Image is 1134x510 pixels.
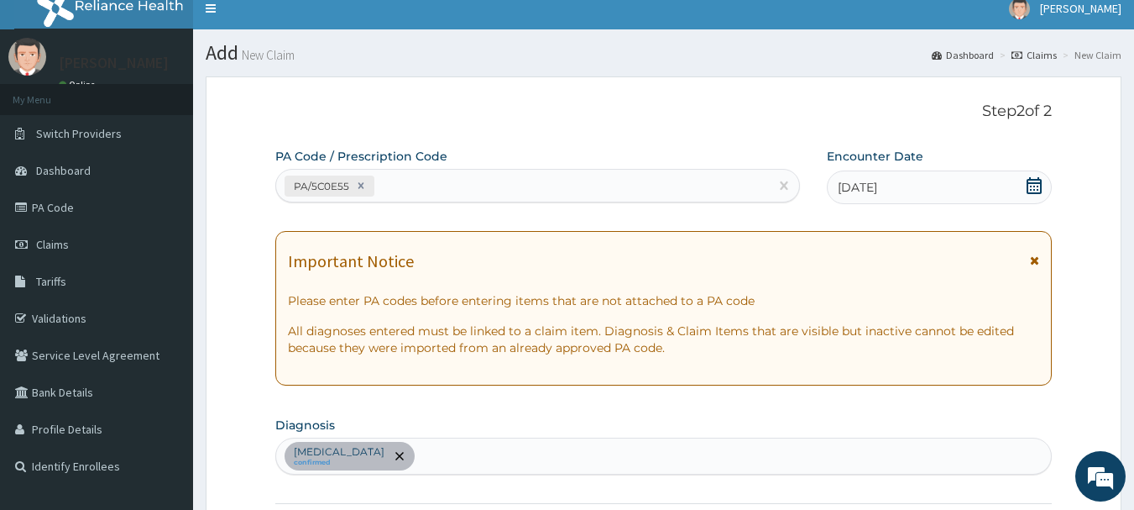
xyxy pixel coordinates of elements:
small: confirmed [294,459,384,467]
span: Tariffs [36,274,66,289]
label: PA Code / Prescription Code [275,148,447,165]
p: [MEDICAL_DATA] [294,445,384,459]
img: User Image [8,38,46,76]
span: Dashboard [36,163,91,178]
label: Diagnosis [275,417,335,434]
textarea: Type your message and hit 'Enter' [8,335,320,394]
div: Minimize live chat window [275,8,316,49]
span: [PERSON_NAME] [1040,1,1121,16]
span: Claims [36,237,69,252]
p: Step 2 of 2 [275,103,1053,121]
img: d_794563401_company_1708531726252_794563401 [31,84,68,126]
span: [DATE] [838,179,877,196]
p: Please enter PA codes before entering items that are not attached to a PA code [288,292,1040,309]
div: PA/5C0E55 [289,176,352,196]
small: New Claim [238,49,295,61]
label: Encounter Date [827,148,923,165]
p: All diagnoses entered must be linked to a claim item. Diagnosis & Claim Items that are visible bu... [288,323,1040,356]
p: [PERSON_NAME] [59,55,169,71]
a: Online [59,79,99,91]
span: We're online! [97,150,232,319]
h1: Important Notice [288,252,414,271]
h1: Add [206,42,1121,64]
span: Switch Providers [36,126,122,141]
div: Chat with us now [87,94,282,116]
span: remove selection option [392,449,407,464]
